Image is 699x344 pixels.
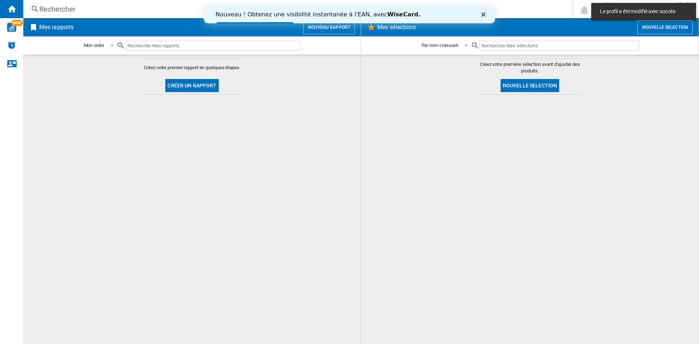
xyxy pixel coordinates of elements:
[637,20,693,34] button: Nouvelle selection
[479,41,639,51] input: Rechercher Mes sélections
[303,20,355,34] button: Nouveau rapport
[501,79,560,92] button: Nouvelle selection
[38,20,75,34] h2: Mes rapports
[12,16,91,25] a: Essayez dès maintenant !
[7,23,16,32] img: wise-card.svg
[125,41,301,51] input: Rechercher Mes rapports
[39,4,553,14] div: Rechercher
[165,79,218,92] button: Créer un rapport
[598,8,690,15] span: Le profil a été modifié avec succès
[479,61,581,74] span: Créez votre première sélection avant d'ajouter des produits.
[376,20,417,34] h2: Mes sélections
[7,41,16,50] img: alerts-logo.svg
[144,64,240,71] span: Créez votre premier rapport en quelques étapes.
[11,20,23,26] span: NEW
[422,43,458,48] div: Par nom croissant
[277,7,285,11] div: Fermer
[204,6,495,23] iframe: Intercom live chat bannière
[84,43,104,48] div: Mon ordre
